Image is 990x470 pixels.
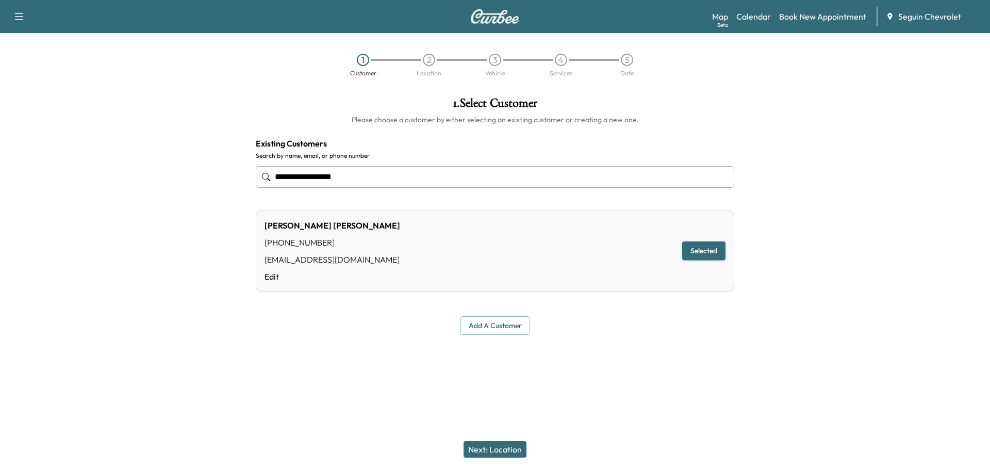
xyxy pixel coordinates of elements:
button: Add a customer [460,316,530,335]
h6: Please choose a customer by either selecting an existing customer or creating a new one. [256,115,734,125]
a: MapBeta [712,10,728,23]
div: Location [417,70,441,76]
h1: 1 . Select Customer [256,97,734,115]
img: Curbee Logo [470,9,520,24]
label: Search by name, email, or phone number [256,152,734,160]
div: Beta [717,21,728,29]
a: Calendar [736,10,771,23]
div: 5 [621,54,633,66]
button: Next: Location [464,441,526,458]
div: [PHONE_NUMBER] [265,236,400,249]
div: 1 [357,54,369,66]
h4: Existing Customers [256,137,734,150]
a: Edit [265,270,400,283]
div: 2 [423,54,435,66]
div: [EMAIL_ADDRESS][DOMAIN_NAME] [265,253,400,266]
span: Seguin Chevrolet [898,10,961,23]
div: 3 [489,54,501,66]
button: Selected [682,241,725,261]
a: Book New Appointment [779,10,866,23]
div: 4 [555,54,567,66]
div: Customer [350,70,376,76]
div: Date [620,70,634,76]
div: Vehicle [485,70,505,76]
div: Services [550,70,572,76]
div: [PERSON_NAME] [PERSON_NAME] [265,219,400,232]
